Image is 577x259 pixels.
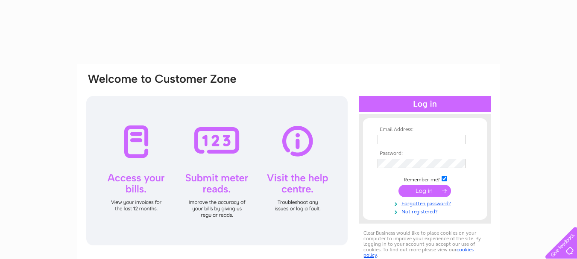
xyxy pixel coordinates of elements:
[375,175,474,183] td: Remember me?
[363,247,474,258] a: cookies policy
[375,151,474,157] th: Password:
[375,127,474,133] th: Email Address:
[378,207,474,215] a: Not registered?
[378,199,474,207] a: Forgotten password?
[398,185,451,197] input: Submit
